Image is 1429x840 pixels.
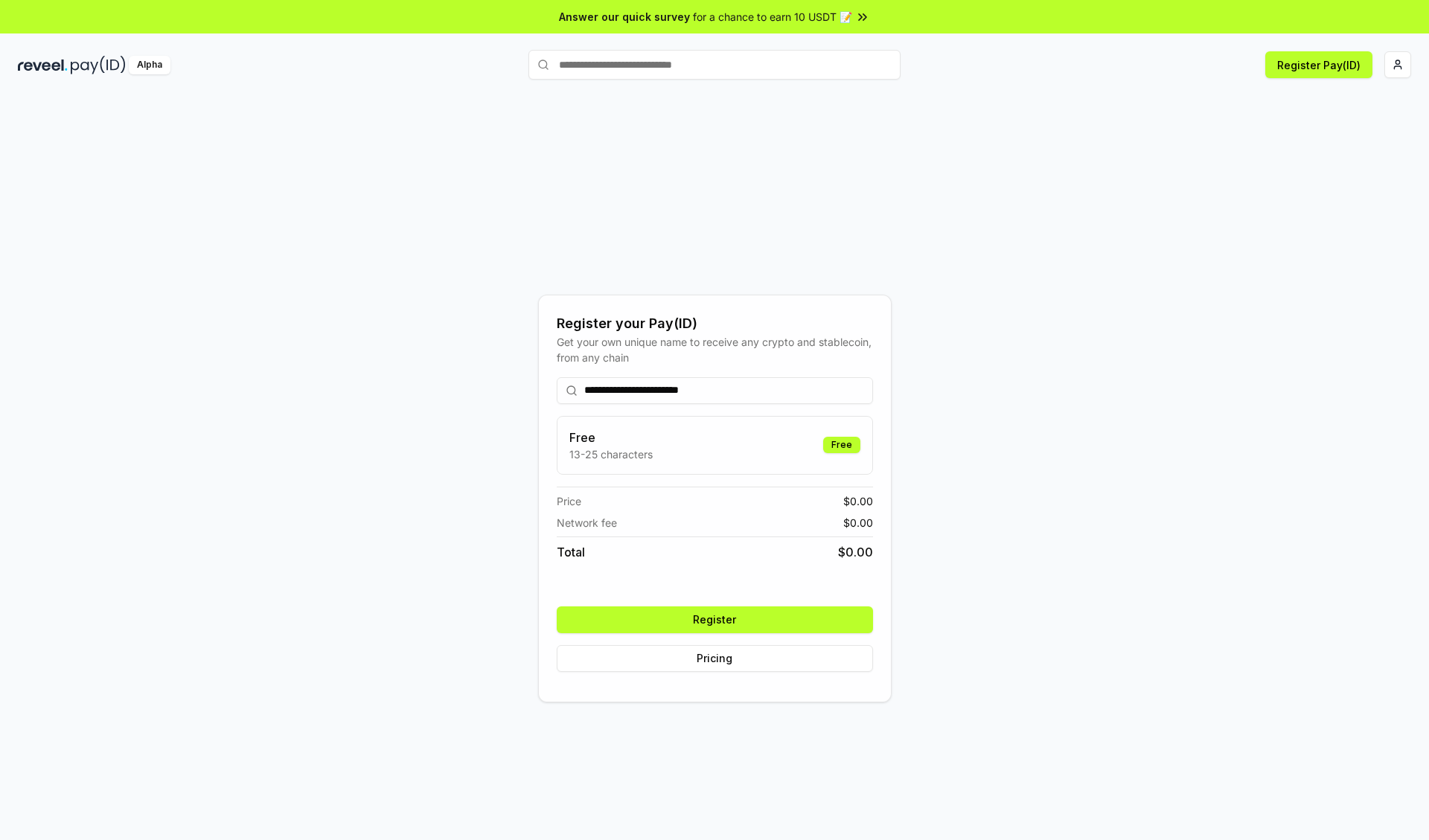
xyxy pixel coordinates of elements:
[18,56,68,74] img: reveel_dark
[557,645,873,672] button: Pricing
[129,56,170,74] div: Alpha
[823,437,860,453] div: Free
[557,493,581,509] span: Price
[557,515,617,530] span: Network fee
[557,334,873,365] div: Get your own unique name to receive any crypto and stablecoin, from any chain
[569,446,653,462] p: 13-25 characters
[693,9,852,25] span: for a chance to earn 10 USDT 📝
[557,543,585,561] span: Total
[1265,51,1372,78] button: Register Pay(ID)
[557,313,873,334] div: Register your Pay(ID)
[569,429,653,446] h3: Free
[559,9,690,25] span: Answer our quick survey
[71,56,126,74] img: pay_id
[557,606,873,633] button: Register
[843,493,873,509] span: $ 0.00
[838,543,873,561] span: $ 0.00
[843,515,873,530] span: $ 0.00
